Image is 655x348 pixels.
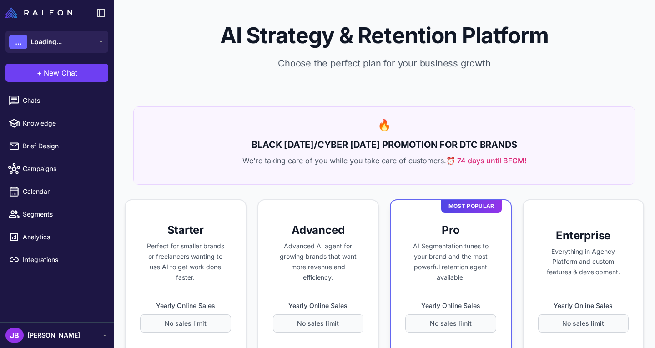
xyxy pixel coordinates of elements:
div: JB [5,328,24,343]
label: Yearly Online Sales [538,301,629,311]
p: AI Segmentation tunes to your brand and the most powerful retention agent available. [405,241,496,282]
a: Chats [4,91,110,110]
span: + [37,67,42,78]
span: No sales limit [562,318,604,328]
span: Analytics [23,232,103,242]
a: Knowledge [4,114,110,133]
p: We're taking care of you while you take care of customers. [145,155,624,166]
h2: BLACK [DATE]/CYBER [DATE] PROMOTION FOR DTC BRANDS [145,138,624,151]
h3: Pro [405,223,496,237]
a: Brief Design [4,136,110,156]
span: [PERSON_NAME] [27,330,80,340]
div: Most Popular [441,199,502,213]
span: No sales limit [297,318,339,328]
span: Calendar [23,187,103,197]
p: Choose the perfect plan for your business growth [128,56,640,70]
button: +New Chat [5,64,108,82]
a: Calendar [4,182,110,201]
span: Integrations [23,255,103,265]
a: Campaigns [4,159,110,178]
a: Raleon Logo [5,7,76,18]
span: Chats [23,96,103,106]
p: Advanced AI agent for growing brands that want more revenue and efficiency. [273,241,364,282]
div: ... [9,35,27,49]
h3: Advanced [273,223,364,237]
span: No sales limit [430,318,472,328]
span: Knowledge [23,118,103,128]
a: Analytics [4,227,110,247]
p: Everything in Agency Platform and custom features & development. [538,247,629,277]
img: Raleon Logo [5,7,72,18]
span: No sales limit [165,318,207,328]
span: New Chat [44,67,77,78]
span: ⏰ 74 days until BFCM! [446,155,527,166]
h1: AI Strategy & Retention Platform [128,22,640,49]
h3: Starter [140,223,231,237]
span: Loading... [31,37,62,47]
p: Perfect for smaller brands or freelancers wanting to use AI to get work done faster. [140,241,231,282]
span: Brief Design [23,141,103,151]
a: Integrations [4,250,110,269]
a: Segments [4,205,110,224]
h3: Enterprise [538,228,629,243]
span: Campaigns [23,164,103,174]
span: 🔥 [378,118,391,131]
label: Yearly Online Sales [140,301,231,311]
label: Yearly Online Sales [405,301,496,311]
label: Yearly Online Sales [273,301,364,311]
span: Segments [23,209,103,219]
button: ...Loading... [5,31,108,53]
